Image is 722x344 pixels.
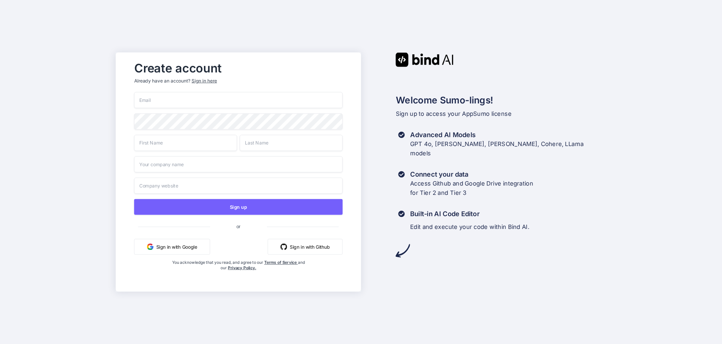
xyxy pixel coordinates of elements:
input: Your company name [134,156,342,172]
p: GPT 4o, [PERSON_NAME], [PERSON_NAME], Cohere, LLama models [410,139,583,158]
div: You acknowledge that you read, and agree to our and our [169,260,308,286]
input: Email [134,92,342,108]
span: or [210,218,267,234]
button: Sign in with Github [268,239,343,255]
h3: Advanced AI Models [410,130,583,139]
h3: Built-in AI Code Editor [410,209,529,218]
p: Sign up to access your AppSumo license [395,109,606,119]
h2: Create account [134,63,342,74]
div: Sign in here [192,77,217,84]
p: Access Github and Google Drive integration for Tier 2 and Tier 3 [410,179,533,198]
a: Privacy Policy. [228,265,256,270]
img: github [281,243,287,250]
a: Terms of Service [264,260,298,265]
img: Bind AI logo [395,52,453,67]
img: arrow [395,243,410,258]
input: Company website [134,177,342,194]
input: First Name [134,135,237,151]
img: google [147,243,153,250]
button: Sign in with Google [134,239,210,255]
h3: Connect your data [410,170,533,179]
input: Last Name [240,135,342,151]
p: Already have an account? [134,77,342,84]
button: Sign up [134,199,342,215]
p: Edit and execute your code within Bind AI. [410,222,529,232]
h2: Welcome Sumo-lings! [395,93,606,107]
